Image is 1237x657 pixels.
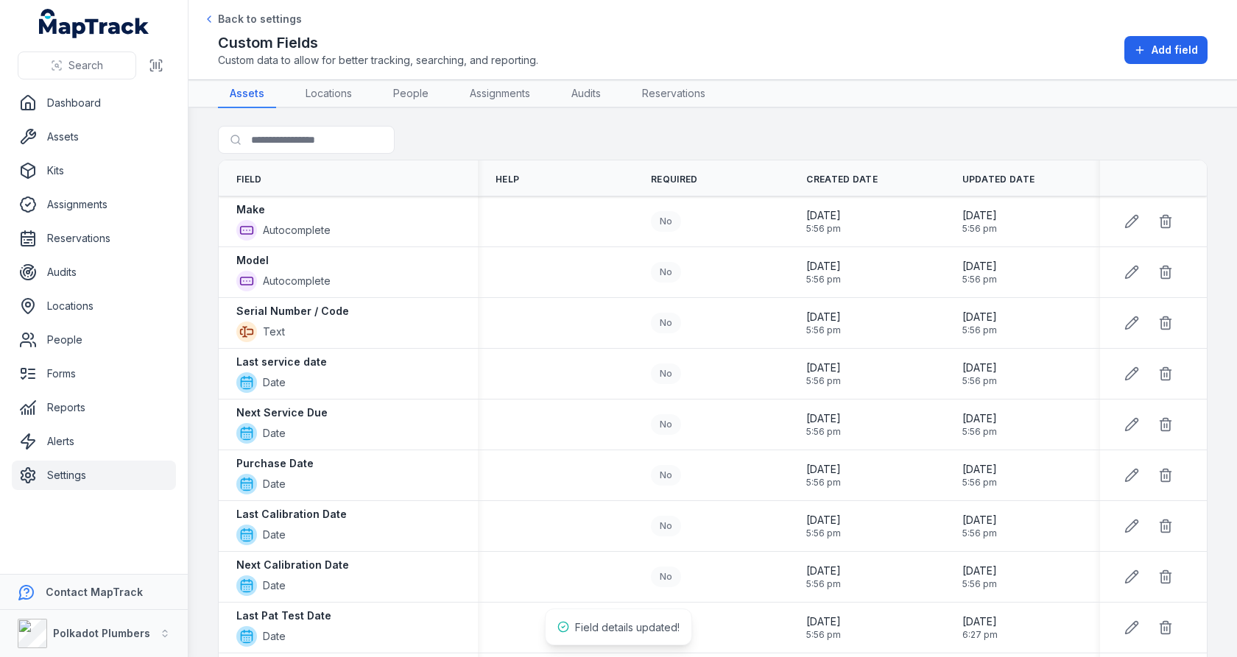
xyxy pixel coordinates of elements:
span: [DATE] [962,513,997,528]
span: Date [263,578,286,593]
span: 5:56 pm [806,426,841,438]
a: Assignments [12,190,176,219]
span: 5:56 pm [806,578,841,590]
a: Alerts [12,427,176,456]
span: 5:56 pm [806,629,841,641]
a: Assets [218,80,276,108]
a: MapTrack [39,9,149,38]
div: No [651,465,681,486]
strong: Make [236,202,265,217]
span: [DATE] [806,310,841,324]
span: 5:56 pm [806,375,841,387]
span: [DATE] [962,462,997,477]
span: Required [651,174,697,185]
strong: Serial Number / Code [236,304,349,319]
time: 02/09/2025, 5:56:14 pm [806,259,841,285]
time: 02/09/2025, 5:56:14 pm [962,411,997,438]
span: [DATE] [806,411,841,426]
strong: Polkadot Plumbers [53,627,150,639]
div: No [651,567,681,587]
strong: Model [236,253,269,268]
a: Locations [12,291,176,321]
h2: Custom Fields [218,32,538,53]
a: Assets [12,122,176,152]
span: Date [263,375,286,390]
span: [DATE] [962,208,997,223]
span: 5:56 pm [962,375,997,387]
a: Reservations [630,80,717,108]
span: Date [263,528,286,542]
span: 5:56 pm [962,324,997,336]
button: Search [18,52,136,79]
span: Search [68,58,103,73]
time: 02/09/2025, 5:56:14 pm [806,462,841,489]
span: 5:56 pm [806,324,841,336]
span: Add field [1152,43,1198,57]
a: Dashboard [12,88,176,118]
span: Created Date [806,174,878,185]
div: No [651,516,681,536]
a: Audits [12,258,176,287]
span: Date [263,477,286,491]
span: [DATE] [962,310,997,324]
span: Field details updated! [575,621,680,633]
span: [DATE] [962,361,997,375]
div: No [651,414,681,435]
a: Settings [12,461,176,490]
span: [DATE] [962,614,998,629]
span: 6:27 pm [962,629,998,641]
time: 02/09/2025, 5:56:14 pm [806,564,841,590]
strong: Purchase Date [236,456,314,471]
a: Assignments [458,80,542,108]
div: No [651,211,681,232]
strong: Last Pat Test Date [236,608,331,623]
span: Date [263,426,286,441]
strong: Last service date [236,355,327,369]
a: People [12,325,176,355]
span: 5:56 pm [962,578,997,590]
span: Autocomplete [263,274,331,288]
a: Back to settings [203,12,302,26]
time: 02/09/2025, 5:56:14 pm [806,310,841,336]
span: Autocomplete [263,223,331,238]
a: Kits [12,156,176,185]
span: Back to settings [218,12,302,26]
span: Updated Date [962,174,1035,185]
span: 5:56 pm [962,477,997,489]
time: 02/09/2025, 5:56:14 pm [962,310,997,336]
span: [DATE] [806,361,841,375]
button: Add field [1124,36,1208,64]
a: Forms [12,359,176,388]
span: 5:56 pm [962,223,997,235]
time: 02/09/2025, 5:56:14 pm [806,208,841,235]
strong: Next Service Due [236,405,328,420]
div: No [651,313,681,333]
a: Reports [12,393,176,422]
span: 5:56 pm [806,274,841,285]
a: Audits [560,80,613,108]
span: 5:56 pm [962,528,997,539]
strong: Last Calibration Date [236,507,347,522]
span: [DATE] [806,614,841,629]
div: No [651,262,681,283]
span: 5:56 pm [806,528,841,539]
time: 02/09/2025, 6:27:03 pm [962,614,998,641]
time: 02/09/2025, 5:56:14 pm [806,361,841,387]
span: [DATE] [962,564,997,578]
a: People [381,80,440,108]
a: Locations [294,80,364,108]
span: [DATE] [806,564,841,578]
span: Field [236,174,262,185]
span: 5:56 pm [806,223,841,235]
span: 5:56 pm [806,477,841,489]
span: [DATE] [806,513,841,528]
time: 02/09/2025, 5:56:14 pm [962,462,997,489]
time: 02/09/2025, 5:56:14 pm [962,564,997,590]
div: No [651,363,681,384]
span: Date [263,629,286,644]
span: Text [263,324,285,339]
time: 02/09/2025, 5:56:14 pm [962,513,997,539]
span: [DATE] [806,208,841,223]
time: 02/09/2025, 5:56:14 pm [806,614,841,641]
a: Reservations [12,224,176,253]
